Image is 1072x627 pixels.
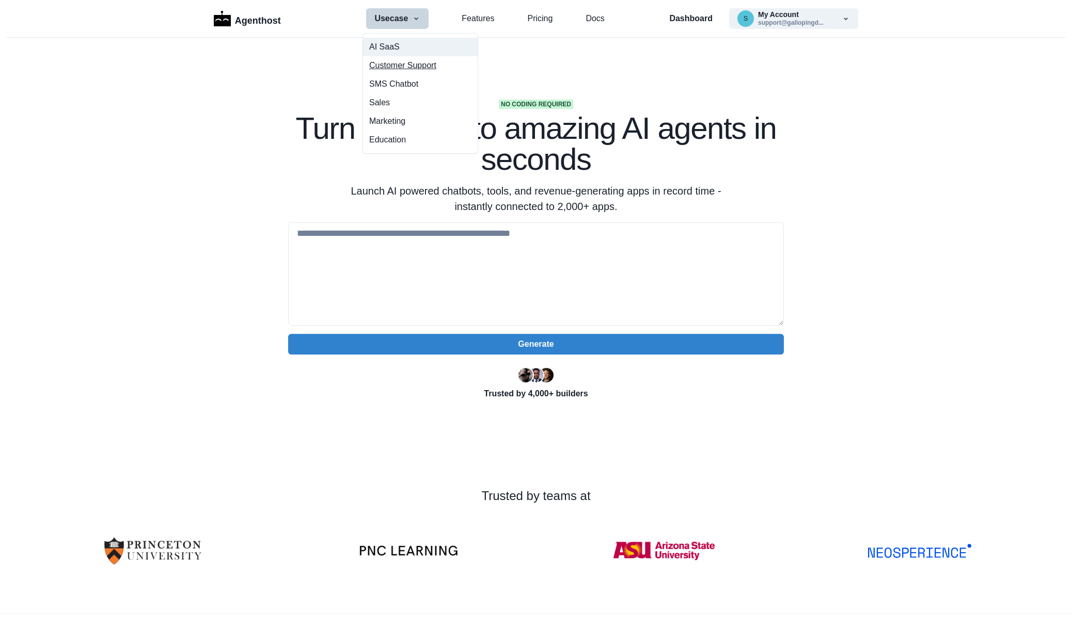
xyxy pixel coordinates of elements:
[518,368,533,382] img: Ryan Florence
[363,93,478,112] button: Sales
[363,131,478,149] button: Education
[288,113,784,175] h1: Turn words into amazing AI agents in seconds
[363,38,478,56] button: AI SaaS
[499,100,573,109] span: No coding required
[214,11,231,26] img: Logo
[527,12,553,25] a: Pricing
[868,544,971,558] img: NSP_Logo_Blue.svg
[586,12,604,25] a: Docs
[101,522,204,580] img: University-of-Princeton-Logo.png
[462,12,494,25] a: Features
[729,8,858,29] button: support@gallopingdigital.comMy Accountsupport@gallopingd...
[612,522,716,580] img: ASU-Logo.png
[366,8,429,29] button: Usecase
[33,487,1039,505] p: Trusted by teams at
[235,10,281,28] p: Agenthost
[288,334,784,355] button: Generate
[214,10,281,28] a: LogoAgenthost
[288,388,784,400] p: Trusted by 4,000+ builders
[539,368,554,382] img: Kent Dodds
[529,368,543,382] img: Segun Adebayo
[363,75,478,93] a: SMS Chatbot
[357,545,460,556] img: PNC-LEARNING-Logo-v2.1.webp
[669,12,713,25] a: Dashboard
[338,183,734,214] p: Launch AI powered chatbots, tools, and revenue-generating apps in record time - instantly connect...
[363,56,478,75] button: Customer Support
[363,112,478,131] button: Marketing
